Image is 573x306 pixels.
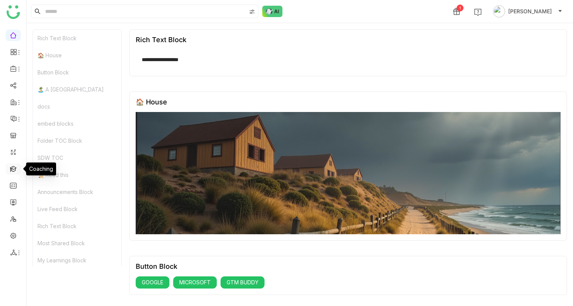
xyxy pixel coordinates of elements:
img: ask-buddy-normal.svg [262,6,283,17]
div: 🏠 House [136,98,167,106]
span: [PERSON_NAME] [508,7,552,16]
div: Live Feed Block [33,200,121,218]
div: Rich Text Block [136,36,186,44]
div: 🏝️ A [GEOGRAPHIC_DATA] [33,81,121,98]
div: Button Block [33,64,121,81]
img: logo [6,5,20,19]
div: Button Block [136,262,177,270]
img: search-type.svg [249,9,255,15]
div: My Learnings Block [33,252,121,269]
div: Rich Text Block [33,218,121,235]
span: GOOGLE [142,278,163,287]
div: Announcements Block [33,183,121,200]
img: 68553b2292361c547d91f02a [136,112,560,234]
button: GOOGLE [136,276,169,289]
button: MICROSOFT [173,276,217,289]
span: GTM BUDDY [227,278,258,287]
button: GTM BUDDY [221,276,265,289]
div: Most Shared Block [33,235,121,252]
div: 🏠 House [33,47,121,64]
img: avatar [493,5,505,17]
img: help.svg [474,8,482,16]
span: MICROSOFT [179,278,211,287]
div: docs [33,98,121,115]
button: [PERSON_NAME] [492,5,564,17]
div: Folder TOC Block [33,132,121,149]
div: 1 [457,5,463,11]
div: Coaching [26,162,56,175]
div: Rich Text Block [33,30,121,47]
div: SDW TOC [33,149,121,166]
div: 📜 Read this [33,166,121,183]
div: embed blocks [33,115,121,132]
